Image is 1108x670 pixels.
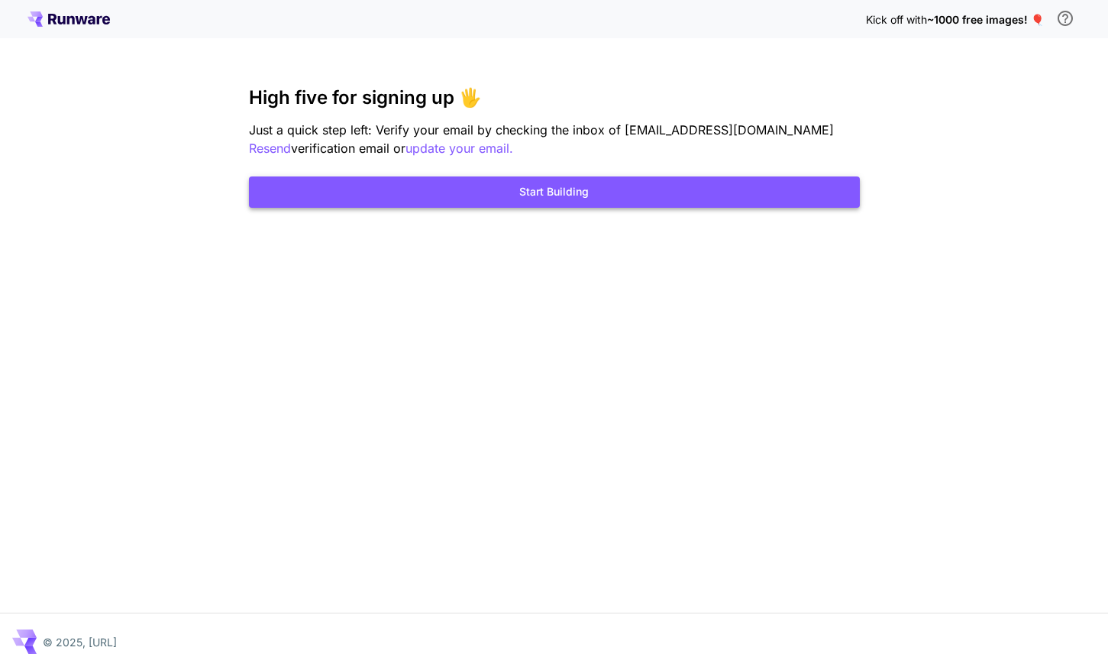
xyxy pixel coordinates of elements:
[249,122,834,138] span: Just a quick step left: Verify your email by checking the inbox of [EMAIL_ADDRESS][DOMAIN_NAME]
[249,139,291,158] button: Resend
[1050,3,1081,34] button: In order to qualify for free credit, you need to sign up with a business email address and click ...
[249,87,860,108] h3: High five for signing up 🖐️
[927,13,1044,26] span: ~1000 free images! 🎈
[249,176,860,208] button: Start Building
[866,13,927,26] span: Kick off with
[43,634,117,650] p: © 2025, [URL]
[291,141,405,156] span: verification email or
[405,139,513,158] button: update your email.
